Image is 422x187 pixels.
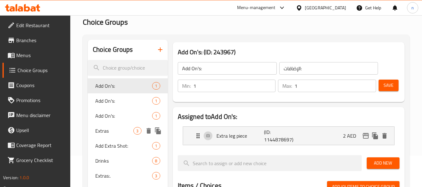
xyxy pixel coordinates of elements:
button: duplicate [153,126,163,135]
p: Max: [282,82,292,90]
div: Drinks8 [88,153,167,168]
span: n [411,4,414,11]
span: Edit Restaurant [16,22,66,29]
div: Extras3deleteduplicate [88,123,167,138]
button: delete [144,126,153,135]
a: Menu disclaimer [2,108,71,123]
div: Expand [183,127,394,145]
span: Choice Groups [17,66,66,74]
a: Grocery Checklist [2,153,71,168]
span: Add Extra Shot: [95,142,152,150]
p: (ID: 1144878697) [264,128,296,143]
h2: Assigned to Add On's: [178,112,400,121]
h2: Choice Groups [93,45,133,54]
span: Extras:. [95,172,152,180]
span: 3 [152,173,160,179]
span: Coverage Report [16,141,66,149]
span: Extras [95,127,133,135]
span: Version: [3,174,18,182]
span: Upsell [16,126,66,134]
div: Choices [152,142,160,150]
div: Add Extra Shot:1 [88,138,167,153]
div: Choices [152,157,160,165]
div: Add On's:1 [88,108,167,123]
a: Coupons [2,78,71,93]
button: Add New [367,157,400,169]
li: Expand [178,124,400,148]
span: Add On's: [95,97,152,105]
button: edit [361,131,370,140]
span: 1 [152,113,160,119]
span: 1.0.0 [19,174,29,182]
span: 1 [152,143,160,149]
a: Edit Restaurant [2,18,71,33]
a: Branches [2,33,71,48]
div: Add On's:1 [88,93,167,108]
div: Choices [133,127,141,135]
a: Coverage Report [2,138,71,153]
div: [GEOGRAPHIC_DATA] [305,4,346,11]
span: 3 [134,128,141,134]
div: Choices [152,82,160,90]
span: Choice Groups [83,15,128,29]
input: search [88,60,167,76]
span: Add On's: [95,82,152,90]
button: delete [380,131,389,140]
a: Menus [2,48,71,63]
button: Save [379,80,399,91]
h3: Add On's: (ID: 243967) [178,47,400,57]
div: Choices [152,172,160,180]
div: Choices [152,112,160,120]
p: Extra leg piece [216,132,264,140]
p: Min: [182,82,191,90]
span: Menu disclaimer [16,111,66,119]
span: Grocery Checklist [16,156,66,164]
div: Add On's:1 [88,78,167,93]
span: Menus [16,52,66,59]
input: search [178,155,362,171]
span: Save [384,81,394,89]
div: Extras:.3 [88,168,167,183]
span: 1 [152,98,160,104]
span: Branches [16,37,66,44]
span: 1 [152,83,160,89]
button: duplicate [370,131,380,140]
p: 2 AED [343,132,361,140]
a: Upsell [2,123,71,138]
span: Add On's: [95,112,152,120]
span: Promotions [16,96,66,104]
span: Add New [372,159,395,167]
div: Choices [152,97,160,105]
a: Promotions [2,93,71,108]
a: Choice Groups [2,63,71,78]
span: Coupons [16,81,66,89]
span: 8 [152,158,160,164]
div: Menu-management [237,4,276,12]
span: Drinks [95,157,152,165]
